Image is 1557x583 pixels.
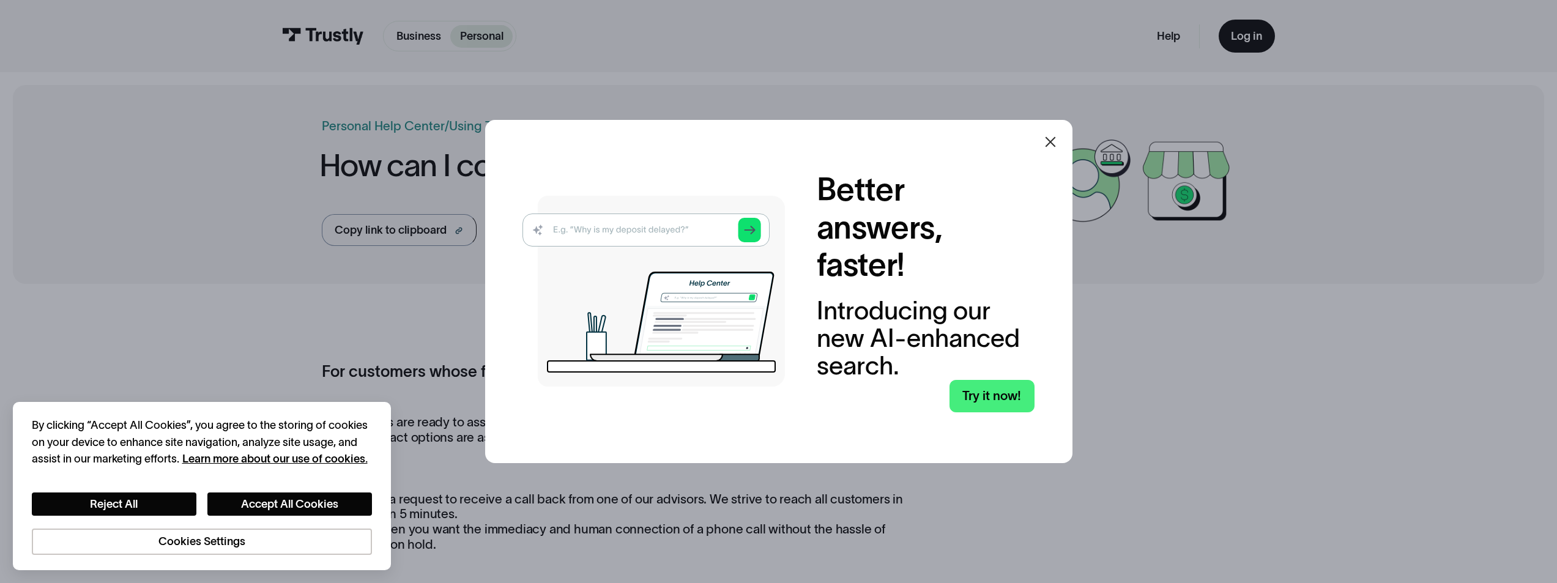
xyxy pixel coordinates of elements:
h2: Better answers, faster! [817,171,1035,284]
button: Accept All Cookies [207,492,372,516]
button: Reject All [32,492,196,516]
div: By clicking “Accept All Cookies”, you agree to the storing of cookies on your device to enhance s... [32,417,372,467]
button: Cookies Settings [32,529,372,555]
div: Privacy [32,417,372,554]
div: Cookie banner [13,402,391,571]
div: Introducing our new AI-enhanced search. [817,297,1035,380]
a: Try it now! [949,380,1035,413]
a: More information about your privacy, opens in a new tab [182,453,368,465]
